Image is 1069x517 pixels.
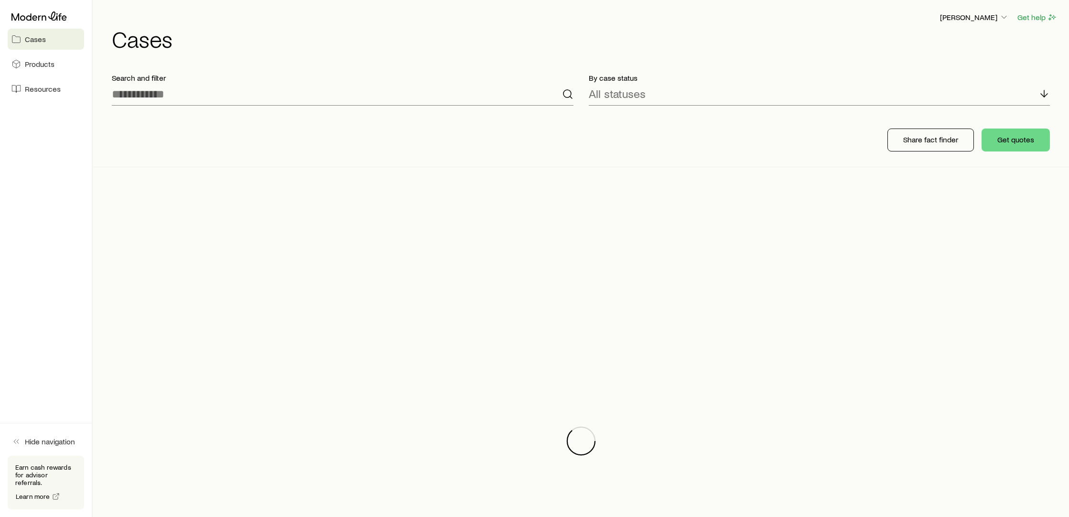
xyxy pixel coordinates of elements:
[903,135,958,144] p: Share fact finder
[8,54,84,75] a: Products
[25,59,54,69] span: Products
[1017,12,1058,23] button: Get help
[25,437,75,446] span: Hide navigation
[887,129,974,151] button: Share fact finder
[589,87,646,100] p: All statuses
[25,84,61,94] span: Resources
[8,78,84,99] a: Resources
[939,12,1009,23] button: [PERSON_NAME]
[112,27,1058,50] h1: Cases
[112,73,573,83] p: Search and filter
[982,129,1050,151] button: Get quotes
[15,463,76,486] p: Earn cash rewards for advisor referrals.
[8,431,84,452] button: Hide navigation
[16,493,50,500] span: Learn more
[8,29,84,50] a: Cases
[8,456,84,509] div: Earn cash rewards for advisor referrals.Learn more
[589,73,1050,83] p: By case status
[940,12,1009,22] p: [PERSON_NAME]
[25,34,46,44] span: Cases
